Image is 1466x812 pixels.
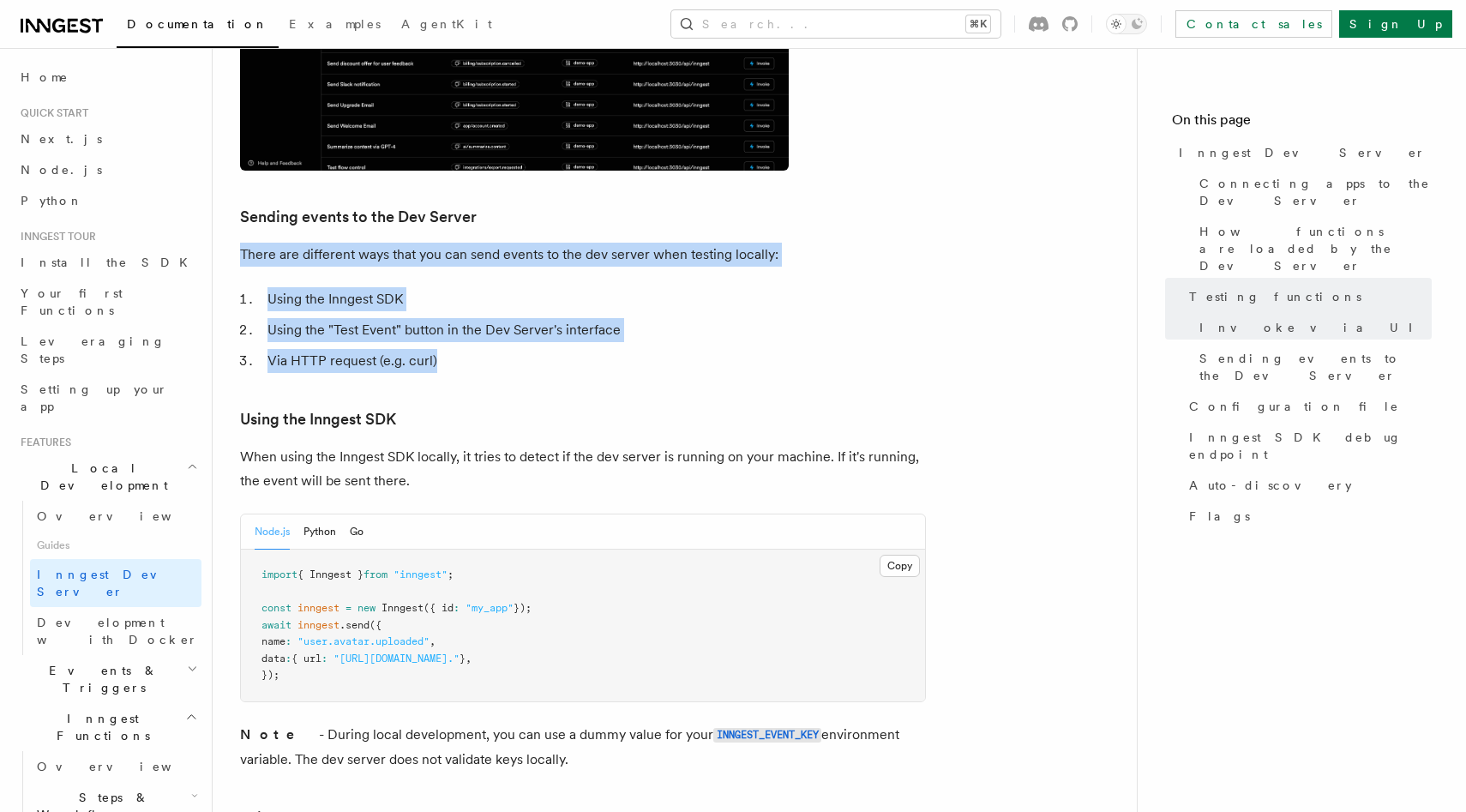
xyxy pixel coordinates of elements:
[21,286,123,317] span: Your first Functions
[1189,288,1361,305] span: Testing functions
[350,514,363,550] button: Go
[460,653,466,665] span: }
[514,602,532,614] span: });
[713,726,821,743] a: INNGEST_EVENT_KEY
[1182,422,1432,470] a: Inngest SDK debug endpoint
[127,17,268,31] span: Documentation
[391,5,502,46] a: AgentKit
[240,723,926,772] p: - During local development, you can use a dummy value for your environment variable. The dev serv...
[14,460,187,494] span: Local Development
[1182,470,1432,501] a: Auto-discovery
[333,653,460,665] span: "[URL][DOMAIN_NAME]."
[285,635,291,647] span: :
[240,726,319,743] strong: Note
[297,619,339,631] span: inngest
[363,568,388,580] span: from
[21,69,69,86] span: Home
[21,334,165,365] span: Leveraging Steps
[37,760,213,773] span: Overview
[21,132,102,146] span: Next.js
[430,635,436,647] span: ,
[394,568,448,580] span: "inngest"
[261,602,291,614] span: const
[1189,398,1399,415] span: Configuration file
[14,710,185,744] span: Inngest Functions
[1172,137,1432,168] a: Inngest Dev Server
[261,653,285,665] span: data
[14,154,201,185] a: Node.js
[117,5,279,48] a: Documentation
[1189,508,1250,525] span: Flags
[1179,144,1426,161] span: Inngest Dev Server
[21,382,168,413] span: Setting up your app
[1199,223,1432,274] span: How functions are loaded by the Dev Server
[880,555,920,577] button: Copy
[21,194,83,208] span: Python
[297,602,339,614] span: inngest
[345,602,351,614] span: =
[1199,175,1432,209] span: Connecting apps to the Dev Server
[357,602,376,614] span: new
[30,607,201,655] a: Development with Docker
[14,501,201,655] div: Local Development
[255,514,290,550] button: Node.js
[14,662,187,696] span: Events & Triggers
[14,655,201,703] button: Events & Triggers
[303,514,336,550] button: Python
[297,568,363,580] span: { Inngest }
[382,602,424,614] span: Inngest
[1193,312,1432,343] a: Invoke via UI
[339,619,370,631] span: .send
[262,287,926,311] li: Using the Inngest SDK
[1182,501,1432,532] a: Flags
[14,230,96,244] span: Inngest tour
[1106,14,1147,34] button: Toggle dark mode
[1193,343,1432,391] a: Sending events to the Dev Server
[262,318,926,342] li: Using the "Test Event" button in the Dev Server's interface
[370,619,382,631] span: ({
[14,374,201,422] a: Setting up your app
[14,453,201,501] button: Local Development
[261,669,279,681] span: });
[240,445,926,493] p: When using the Inngest SDK locally, it tries to detect if the dev server is running on your machi...
[448,568,454,580] span: ;
[14,247,201,278] a: Install the SDK
[21,163,102,177] span: Node.js
[424,602,454,614] span: ({ id
[30,532,201,559] span: Guides
[713,728,821,743] code: INNGEST_EVENT_KEY
[14,185,201,216] a: Python
[285,653,291,665] span: :
[30,751,201,782] a: Overview
[671,10,1000,38] button: Search...⌘K
[466,602,514,614] span: "my_app"
[1199,319,1427,336] span: Invoke via UI
[297,635,430,647] span: "user.avatar.uploaded"
[14,123,201,154] a: Next.js
[14,62,201,93] a: Home
[262,349,926,373] li: Via HTTP request (e.g. curl)
[37,616,198,647] span: Development with Docker
[279,5,391,46] a: Examples
[14,703,201,751] button: Inngest Functions
[1199,350,1432,384] span: Sending events to the Dev Server
[30,501,201,532] a: Overview
[14,326,201,374] a: Leveraging Steps
[1189,429,1432,463] span: Inngest SDK debug endpoint
[966,15,990,33] kbd: ⌘K
[14,106,88,120] span: Quick start
[21,256,198,269] span: Install the SDK
[1193,216,1432,281] a: How functions are loaded by the Dev Server
[289,17,381,31] span: Examples
[1182,281,1432,312] a: Testing functions
[30,559,201,607] a: Inngest Dev Server
[240,407,396,431] a: Using the Inngest SDK
[1189,477,1352,494] span: Auto-discovery
[1175,10,1332,38] a: Contact sales
[291,653,321,665] span: { url
[401,17,492,31] span: AgentKit
[321,653,327,665] span: :
[261,568,297,580] span: import
[1339,10,1452,38] a: Sign Up
[14,278,201,326] a: Your first Functions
